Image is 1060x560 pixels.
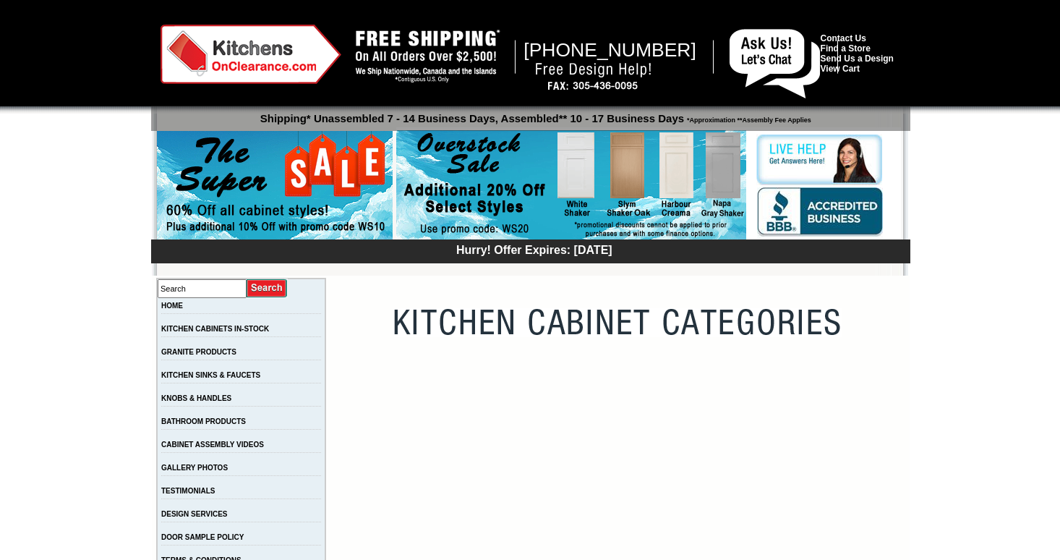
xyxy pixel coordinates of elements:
a: Contact Us [821,33,866,43]
a: DOOR SAMPLE POLICY [161,533,244,541]
a: HOME [161,302,183,310]
span: *Approximation **Assembly Fee Applies [684,113,811,124]
a: CABINET ASSEMBLY VIDEOS [161,441,264,449]
a: Send Us a Design [821,54,894,64]
div: Hurry! Offer Expires: [DATE] [158,242,910,257]
a: Find a Store [821,43,871,54]
a: GALLERY PHOTOS [161,464,228,472]
input: Submit [247,279,288,298]
a: View Cart [821,64,860,74]
span: [PHONE_NUMBER] [523,39,696,61]
img: Kitchens on Clearance Logo [161,25,341,84]
a: DESIGN SERVICES [161,510,228,518]
a: KITCHEN SINKS & FAUCETS [161,371,260,379]
a: TESTIMONIALS [161,487,215,495]
p: Shipping* Unassembled 7 - 14 Business Days, Assembled** 10 - 17 Business Days [158,106,910,124]
a: GRANITE PRODUCTS [161,348,236,356]
a: KNOBS & HANDLES [161,394,231,402]
a: KITCHEN CABINETS IN-STOCK [161,325,269,333]
a: BATHROOM PRODUCTS [161,417,246,425]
